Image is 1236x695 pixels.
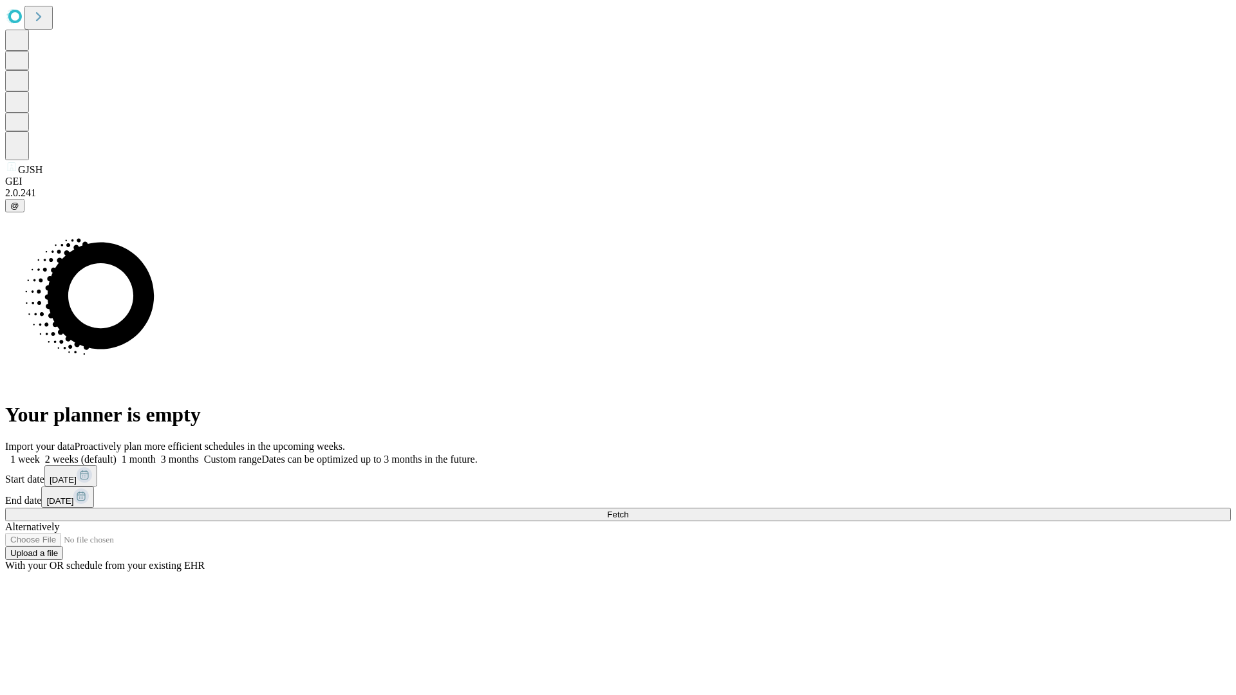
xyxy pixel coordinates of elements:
span: [DATE] [46,496,73,506]
span: With your OR schedule from your existing EHR [5,560,205,571]
span: Dates can be optimized up to 3 months in the future. [261,454,477,465]
span: 2 weeks (default) [45,454,117,465]
span: [DATE] [50,475,77,485]
div: GEI [5,176,1231,187]
div: 2.0.241 [5,187,1231,199]
span: 3 months [161,454,199,465]
span: Import your data [5,441,75,452]
button: [DATE] [44,465,97,486]
h1: Your planner is empty [5,403,1231,427]
div: Start date [5,465,1231,486]
button: Upload a file [5,546,63,560]
span: GJSH [18,164,42,175]
span: 1 week [10,454,40,465]
button: [DATE] [41,486,94,508]
span: 1 month [122,454,156,465]
div: End date [5,486,1231,508]
span: Fetch [607,510,628,519]
span: Custom range [204,454,261,465]
button: Fetch [5,508,1231,521]
button: @ [5,199,24,212]
span: Alternatively [5,521,59,532]
span: Proactively plan more efficient schedules in the upcoming weeks. [75,441,345,452]
span: @ [10,201,19,210]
